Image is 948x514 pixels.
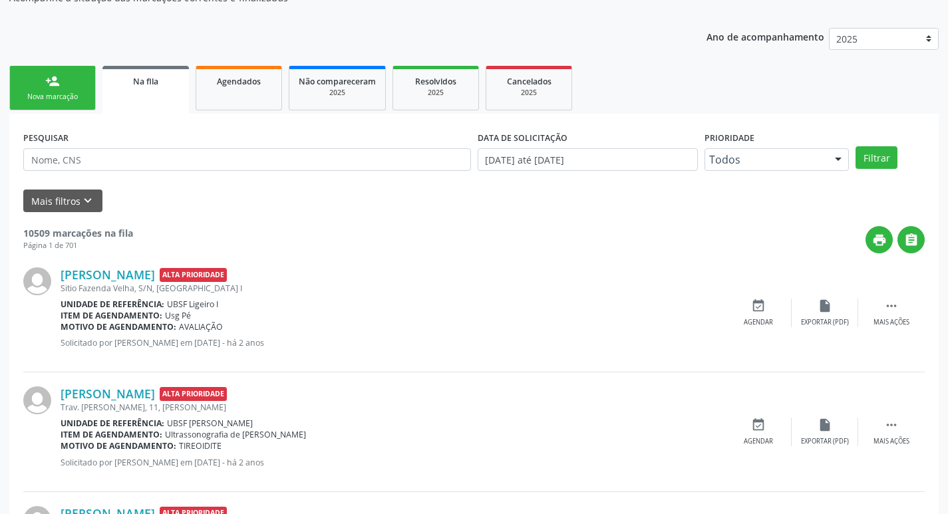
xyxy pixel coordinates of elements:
[751,418,766,432] i: event_available
[23,128,69,148] label: PESQUISAR
[165,310,191,321] span: Usg Pé
[897,226,925,253] button: 
[61,418,164,429] b: Unidade de referência:
[61,283,725,294] div: Sitio Fazenda Velha, S/N, [GEOGRAPHIC_DATA] I
[23,267,51,295] img: img
[478,128,567,148] label: DATA DE SOLICITAÇÃO
[61,337,725,348] p: Solicitado por [PERSON_NAME] em [DATE] - há 2 anos
[61,267,155,282] a: [PERSON_NAME]
[507,76,552,87] span: Cancelados
[866,226,893,253] button: print
[165,429,306,440] span: Ultrassonografia de [PERSON_NAME]
[744,318,773,327] div: Agendar
[801,318,849,327] div: Exportar (PDF)
[133,76,158,87] span: Na fila
[751,299,766,313] i: event_available
[167,299,218,310] span: UBSF Ligeiro I
[709,153,822,166] span: Todos
[478,148,698,171] input: Selecione um intervalo
[45,74,60,88] div: person_add
[23,148,471,171] input: Nome, CNS
[23,227,133,239] strong: 10509 marcações na fila
[873,318,909,327] div: Mais ações
[23,386,51,414] img: img
[167,418,253,429] span: UBSF [PERSON_NAME]
[856,146,897,169] button: Filtrar
[402,88,469,98] div: 2025
[23,190,102,213] button: Mais filtroskeyboard_arrow_down
[179,440,222,451] span: TIREOIDITE
[707,28,824,45] p: Ano de acompanhamento
[496,88,562,98] div: 2025
[80,193,95,208] i: keyboard_arrow_down
[61,321,176,332] b: Motivo de agendamento:
[818,299,832,313] i: insert_drive_file
[61,440,176,451] b: Motivo de agendamento:
[61,429,162,440] b: Item de agendamento:
[160,268,227,282] span: Alta Prioridade
[744,437,773,446] div: Agendar
[299,76,376,87] span: Não compareceram
[415,76,456,87] span: Resolvidos
[801,437,849,446] div: Exportar (PDF)
[179,321,223,332] span: AVALIAÇÃO
[61,299,164,310] b: Unidade de referência:
[705,128,754,148] label: Prioridade
[299,88,376,98] div: 2025
[873,437,909,446] div: Mais ações
[160,387,227,401] span: Alta Prioridade
[884,418,899,432] i: 
[23,240,133,251] div: Página 1 de 701
[884,299,899,313] i: 
[61,386,155,401] a: [PERSON_NAME]
[217,76,261,87] span: Agendados
[872,233,887,247] i: print
[818,418,832,432] i: insert_drive_file
[61,402,725,413] div: Trav. [PERSON_NAME], 11, [PERSON_NAME]
[904,233,919,247] i: 
[61,310,162,321] b: Item de agendamento:
[61,457,725,468] p: Solicitado por [PERSON_NAME] em [DATE] - há 2 anos
[19,92,86,102] div: Nova marcação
